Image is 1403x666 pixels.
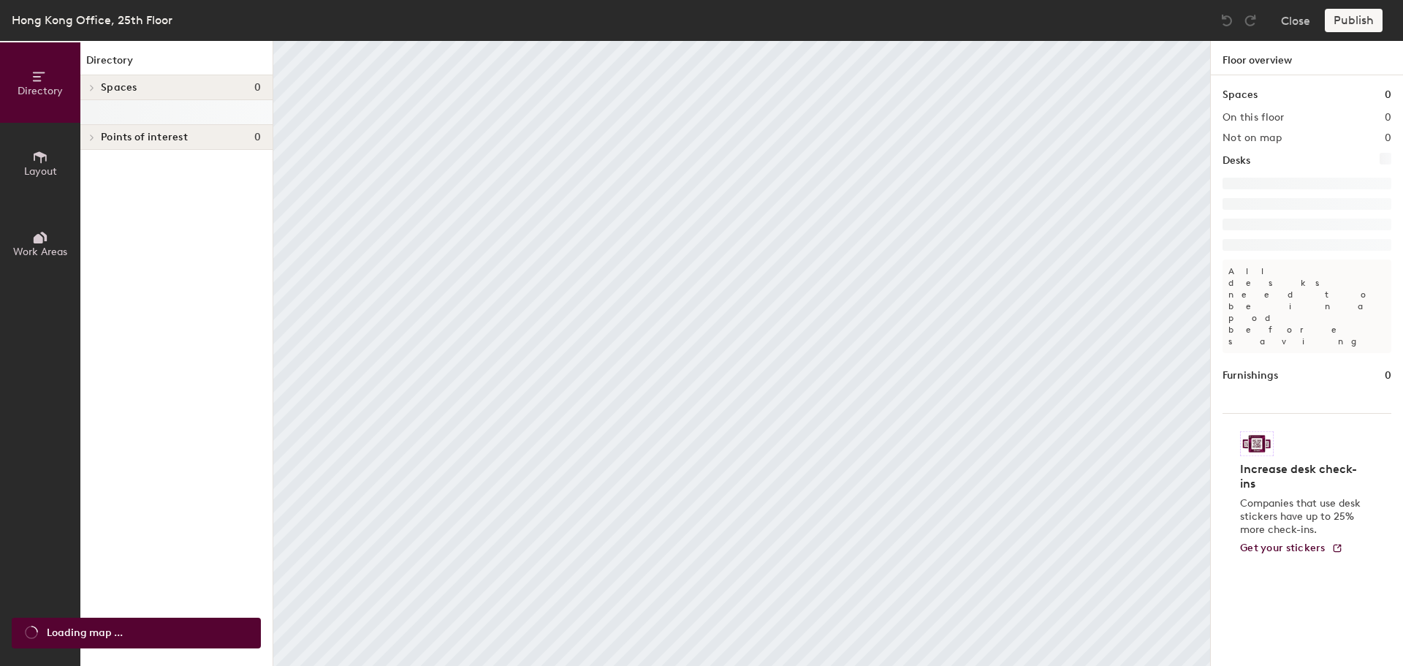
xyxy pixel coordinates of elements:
[1223,132,1282,144] h2: Not on map
[13,246,67,258] span: Work Areas
[1240,462,1365,491] h4: Increase desk check-ins
[1223,260,1391,353] p: All desks need to be in a pod before saving
[12,11,172,29] div: Hong Kong Office, 25th Floor
[1220,13,1234,28] img: Undo
[254,132,261,143] span: 0
[101,82,137,94] span: Spaces
[1223,112,1285,124] h2: On this floor
[1281,9,1310,32] button: Close
[1385,132,1391,144] h2: 0
[1223,87,1258,103] h1: Spaces
[1385,112,1391,124] h2: 0
[273,41,1210,666] canvas: Map
[254,82,261,94] span: 0
[1223,368,1278,384] h1: Furnishings
[24,165,57,178] span: Layout
[1211,41,1403,75] h1: Floor overview
[1223,153,1250,169] h1: Desks
[1240,431,1274,456] img: Sticker logo
[47,625,123,641] span: Loading map ...
[1240,497,1365,537] p: Companies that use desk stickers have up to 25% more check-ins.
[1243,13,1258,28] img: Redo
[80,53,273,75] h1: Directory
[18,85,63,97] span: Directory
[1240,542,1343,555] a: Get your stickers
[101,132,188,143] span: Points of interest
[1385,368,1391,384] h1: 0
[1385,87,1391,103] h1: 0
[1240,542,1326,554] span: Get your stickers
